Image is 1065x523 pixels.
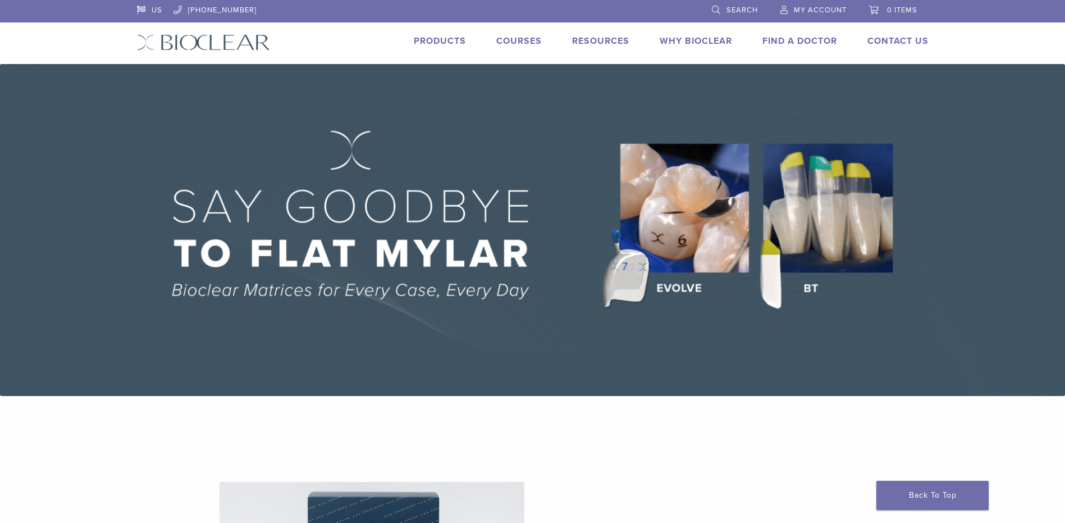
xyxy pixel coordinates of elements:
[414,35,466,47] a: Products
[137,34,270,51] img: Bioclear
[572,35,629,47] a: Resources
[887,6,917,15] span: 0 items
[794,6,847,15] span: My Account
[660,35,732,47] a: Why Bioclear
[762,35,837,47] a: Find A Doctor
[867,35,929,47] a: Contact Us
[496,35,542,47] a: Courses
[876,481,989,510] a: Back To Top
[726,6,758,15] span: Search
